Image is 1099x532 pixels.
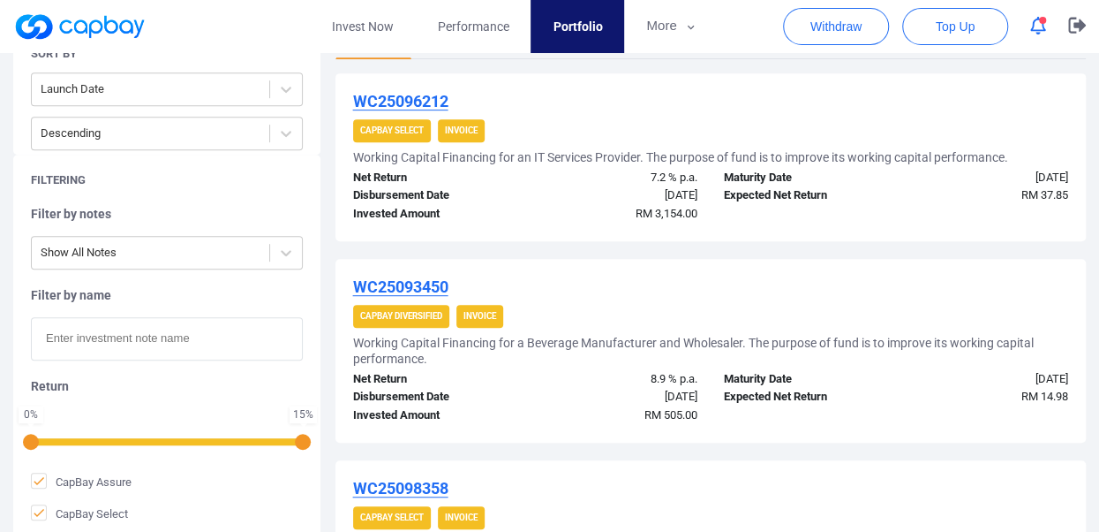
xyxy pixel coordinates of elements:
[711,169,896,187] div: Maturity Date
[360,513,424,522] strong: CapBay Select
[353,277,448,296] u: WC25093450
[340,388,525,407] div: Disbursement Date
[31,172,86,188] h5: Filtering
[340,169,525,187] div: Net Return
[445,513,478,522] strong: Invoice
[340,370,525,389] div: Net Return
[31,317,303,361] input: Enter investment note name
[340,186,525,205] div: Disbursement Date
[353,149,1008,165] h5: Working Capital Financing for an IT Services Provider. The purpose of fund is to improve its work...
[31,473,132,490] span: CapBay Assure
[31,505,128,522] span: CapBay Select
[353,92,448,110] u: WC25096212
[340,205,525,224] div: Invested Amount
[896,169,1081,187] div: [DATE]
[445,125,478,135] strong: Invoice
[525,370,711,389] div: 8.9 % p.a.
[636,207,697,220] span: RM 3,154.00
[902,8,1008,45] button: Top Up
[525,186,711,205] div: [DATE]
[711,370,896,389] div: Maturity Date
[31,206,303,222] h5: Filter by notes
[711,388,896,407] div: Expected Net Return
[896,370,1081,389] div: [DATE]
[463,311,496,321] strong: Invoice
[340,407,525,425] div: Invested Amount
[1021,188,1068,201] span: RM 37.85
[711,186,896,205] div: Expected Net Return
[353,479,448,498] u: WC25098358
[437,17,508,36] span: Performance
[293,409,313,420] div: 15 %
[783,8,889,45] button: Withdraw
[22,409,40,420] div: 0 %
[360,311,442,321] strong: CapBay Diversified
[31,378,303,394] h5: Return
[31,287,303,303] h5: Filter by name
[360,125,424,135] strong: CapBay Select
[1021,390,1068,403] span: RM 14.98
[553,17,602,36] span: Portfolio
[353,335,1069,367] h5: Working Capital Financing for a Beverage Manufacturer and Wholesaler. The purpose of fund is to i...
[936,18,975,35] span: Top Up
[525,169,711,187] div: 7.2 % p.a.
[525,388,711,407] div: [DATE]
[644,408,697,422] span: RM 505.00
[31,46,77,62] h5: Sort By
